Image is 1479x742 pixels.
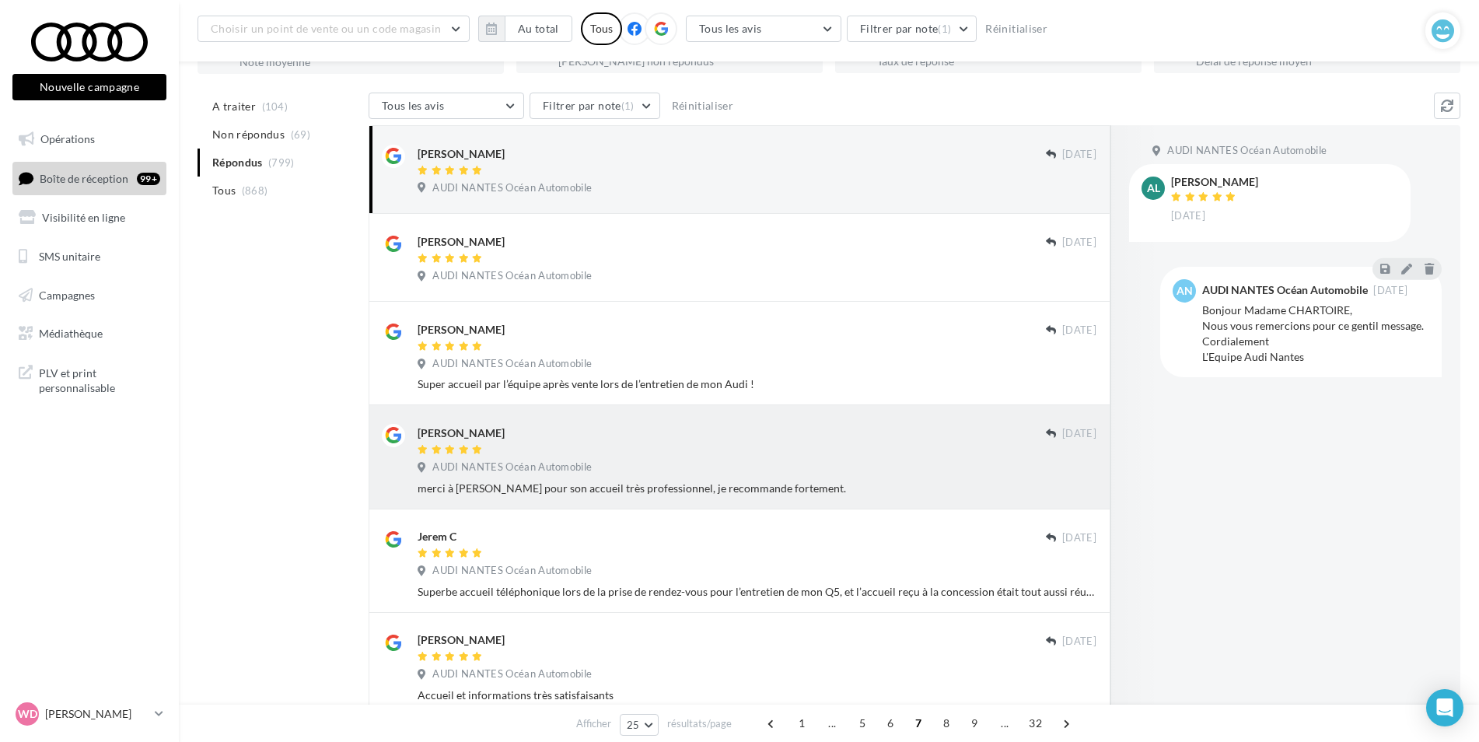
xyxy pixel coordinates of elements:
[39,362,160,396] span: PLV et print personnalisable
[1373,285,1407,296] span: [DATE]
[878,711,903,736] span: 6
[12,74,166,100] button: Nouvelle campagne
[934,711,959,736] span: 8
[666,96,740,115] button: Réinitialiser
[1062,148,1096,162] span: [DATE]
[418,584,1096,600] div: Superbe accueil téléphonique lors de la prise de rendez-vous pour l’entretien de mon Q5, et l’acc...
[847,16,977,42] button: Filtrer par note(1)
[211,22,441,35] span: Choisir un point de vente ou un code magasin
[576,716,611,731] span: Afficher
[9,317,170,350] a: Médiathèque
[9,123,170,156] a: Opérations
[418,322,505,338] div: [PERSON_NAME]
[418,146,505,162] div: [PERSON_NAME]
[42,211,125,224] span: Visibilité en ligne
[418,425,505,441] div: [PERSON_NAME]
[906,711,931,736] span: 7
[1177,283,1193,299] span: AN
[478,16,572,42] button: Au total
[212,127,285,142] span: Non répondus
[620,714,659,736] button: 25
[1171,177,1258,187] div: [PERSON_NAME]
[962,711,987,736] span: 9
[686,16,841,42] button: Tous les avis
[9,201,170,234] a: Visibilité en ligne
[530,93,660,119] button: Filtrer par note(1)
[45,706,149,722] p: [PERSON_NAME]
[291,128,310,141] span: (69)
[418,376,1096,392] div: Super accueil par l’équipe après vente lors de l’entretien de mon Audi !
[979,19,1054,38] button: Réinitialiser
[627,719,640,731] span: 25
[505,16,572,42] button: Au total
[1062,324,1096,338] span: [DATE]
[1202,303,1429,365] div: Bonjour Madame CHARTOIRE, Nous vous remercions pour ce gentil message. Cordialement L'Equipe Audi...
[418,632,505,648] div: [PERSON_NAME]
[212,99,256,114] span: A traiter
[1171,209,1205,223] span: [DATE]
[1202,285,1368,296] div: AUDI NANTES Océan Automobile
[418,234,505,250] div: [PERSON_NAME]
[212,183,236,198] span: Tous
[369,93,524,119] button: Tous les avis
[699,22,762,35] span: Tous les avis
[432,564,592,578] span: AUDI NANTES Océan Automobile
[262,100,288,113] span: (104)
[9,356,170,402] a: PLV et print personnalisable
[1062,531,1096,545] span: [DATE]
[382,99,445,112] span: Tous les avis
[39,288,95,301] span: Campagnes
[12,699,166,729] a: WD [PERSON_NAME]
[1167,144,1327,158] span: AUDI NANTES Océan Automobile
[432,357,592,371] span: AUDI NANTES Océan Automobile
[242,184,268,197] span: (868)
[432,269,592,283] span: AUDI NANTES Océan Automobile
[1426,689,1463,726] div: Open Intercom Messenger
[9,240,170,273] a: SMS unitaire
[1062,427,1096,441] span: [DATE]
[432,667,592,681] span: AUDI NANTES Océan Automobile
[9,162,170,195] a: Boîte de réception99+
[992,711,1017,736] span: ...
[418,481,1096,496] div: merci à [PERSON_NAME] pour son accueil très professionnel, je recommande fortement.
[418,688,1096,703] div: Accueil et informations très satisfaisants
[820,711,844,736] span: ...
[39,327,103,340] span: Médiathèque
[40,171,128,184] span: Boîte de réception
[39,250,100,263] span: SMS unitaire
[9,279,170,312] a: Campagnes
[1062,236,1096,250] span: [DATE]
[581,12,622,45] div: Tous
[1023,711,1048,736] span: 32
[621,100,635,112] span: (1)
[137,173,160,185] div: 99+
[938,23,951,35] span: (1)
[789,711,814,736] span: 1
[418,529,456,544] div: Jerem C
[432,460,592,474] span: AUDI NANTES Océan Automobile
[432,181,592,195] span: AUDI NANTES Océan Automobile
[198,16,470,42] button: Choisir un point de vente ou un code magasin
[18,706,37,722] span: WD
[850,711,875,736] span: 5
[40,132,95,145] span: Opérations
[1062,635,1096,649] span: [DATE]
[667,716,732,731] span: résultats/page
[1147,180,1160,196] span: Al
